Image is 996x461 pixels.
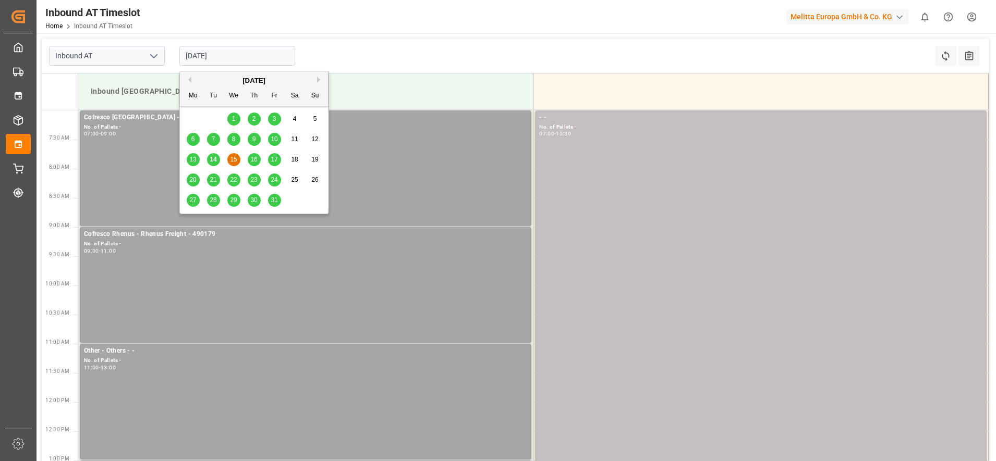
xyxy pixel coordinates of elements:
[288,113,301,126] div: Choose Saturday, October 4th, 2025
[49,164,69,170] span: 8:00 AM
[248,113,261,126] div: Choose Thursday, October 2nd, 2025
[227,153,240,166] div: Choose Wednesday, October 15th, 2025
[84,229,527,240] div: Cofresco Rhenus - Rhenus Freight - 490179
[554,131,556,136] div: -
[288,133,301,146] div: Choose Saturday, October 11th, 2025
[311,135,318,143] span: 12
[786,7,913,27] button: Melitta Europa GmbH & Co. KG
[45,339,69,345] span: 11:00 AM
[189,156,196,163] span: 13
[309,173,322,186] div: Choose Sunday, October 26th, 2025
[309,133,322,146] div: Choose Sunday, October 12th, 2025
[273,115,276,122] span: 3
[271,156,277,163] span: 17
[227,90,240,103] div: We
[230,176,237,183] span: 22
[311,176,318,183] span: 26
[189,196,196,204] span: 27
[99,248,101,253] div: -
[45,5,140,20] div: Inbound AT Timeslot
[210,176,216,183] span: 21
[227,173,240,186] div: Choose Wednesday, October 22nd, 2025
[191,135,195,143] span: 6
[84,356,527,365] div: No. of Pallets -
[271,176,277,183] span: 24
[539,123,982,132] div: No. of Pallets -
[84,240,527,248] div: No. of Pallets -
[248,90,261,103] div: Th
[84,113,527,123] div: Cofresco [GEOGRAPHIC_DATA] - Skat - 490262
[45,22,63,30] a: Home
[180,76,328,86] div: [DATE]
[207,194,220,207] div: Choose Tuesday, October 28th, 2025
[250,176,257,183] span: 23
[49,46,165,66] input: Type to search/select
[45,397,69,403] span: 12:00 PM
[232,115,236,122] span: 1
[309,113,322,126] div: Choose Sunday, October 5th, 2025
[271,196,277,204] span: 31
[212,135,215,143] span: 7
[786,9,909,24] div: Melitta Europa GmbH & Co. KG
[207,153,220,166] div: Choose Tuesday, October 14th, 2025
[271,135,277,143] span: 10
[45,368,69,374] span: 11:30 AM
[87,82,525,101] div: Inbound [GEOGRAPHIC_DATA]
[45,281,69,286] span: 10:00 AM
[539,131,554,136] div: 07:00
[288,90,301,103] div: Sa
[99,131,101,136] div: -
[84,131,99,136] div: 07:00
[291,176,298,183] span: 25
[210,196,216,204] span: 28
[556,131,571,136] div: 15:30
[99,365,101,370] div: -
[230,196,237,204] span: 29
[311,156,318,163] span: 19
[268,153,281,166] div: Choose Friday, October 17th, 2025
[248,173,261,186] div: Choose Thursday, October 23rd, 2025
[183,109,325,210] div: month 2025-10
[937,5,960,29] button: Help Center
[189,176,196,183] span: 20
[288,173,301,186] div: Choose Saturday, October 25th, 2025
[45,310,69,316] span: 10:30 AM
[252,115,256,122] span: 2
[250,156,257,163] span: 16
[539,113,982,123] div: - -
[84,346,527,356] div: Other - Others - -
[268,133,281,146] div: Choose Friday, October 10th, 2025
[268,173,281,186] div: Choose Friday, October 24th, 2025
[309,90,322,103] div: Su
[232,135,236,143] span: 8
[230,156,237,163] span: 15
[291,156,298,163] span: 18
[49,193,69,199] span: 8:30 AM
[187,90,200,103] div: Mo
[248,133,261,146] div: Choose Thursday, October 9th, 2025
[145,48,161,64] button: open menu
[187,153,200,166] div: Choose Monday, October 13th, 2025
[248,194,261,207] div: Choose Thursday, October 30th, 2025
[49,252,69,257] span: 9:30 AM
[84,365,99,370] div: 11:00
[185,77,191,83] button: Previous Month
[227,133,240,146] div: Choose Wednesday, October 8th, 2025
[227,113,240,126] div: Choose Wednesday, October 1st, 2025
[227,194,240,207] div: Choose Wednesday, October 29th, 2025
[250,196,257,204] span: 30
[313,115,317,122] span: 5
[187,194,200,207] div: Choose Monday, October 27th, 2025
[84,123,527,132] div: No. of Pallets -
[45,427,69,432] span: 12:30 PM
[49,222,69,228] span: 9:00 AM
[248,153,261,166] div: Choose Thursday, October 16th, 2025
[293,115,297,122] span: 4
[309,153,322,166] div: Choose Sunday, October 19th, 2025
[291,135,298,143] span: 11
[268,194,281,207] div: Choose Friday, October 31st, 2025
[84,248,99,253] div: 09:00
[101,248,116,253] div: 11:00
[207,133,220,146] div: Choose Tuesday, October 7th, 2025
[268,113,281,126] div: Choose Friday, October 3rd, 2025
